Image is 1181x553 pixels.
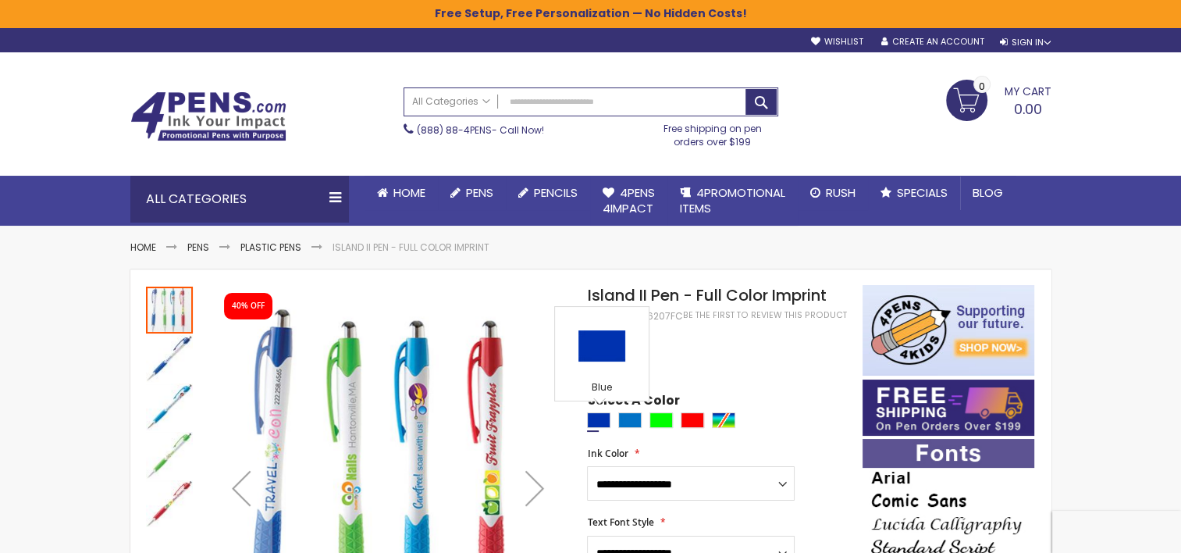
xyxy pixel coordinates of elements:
img: Island II Pen - Full Color Imprint [146,384,193,430]
img: Island II Pen - Full Color Imprint [146,335,193,382]
a: Create an Account [880,36,984,48]
div: Island II Pen - Full Color Imprint [146,382,194,430]
a: Pencils [506,176,590,210]
span: 0 [979,79,985,94]
img: Island II Pen - Full Color Imprint [146,432,193,479]
div: 40% OFF [232,301,265,312]
span: Rush [826,184,856,201]
span: - Call Now! [417,123,544,137]
div: Blue [587,412,610,428]
a: All Categories [404,88,498,114]
span: All Categories [412,95,490,108]
div: Red [681,412,704,428]
a: Be the first to review this product [682,309,846,321]
img: 4Pens Custom Pens and Promotional Products [130,91,286,141]
div: Island II Pen - Full Color Imprint [146,334,194,382]
div: 4PG-6207FC [622,310,682,323]
a: Pens [187,241,209,254]
span: Specials [897,184,948,201]
span: Select A Color [587,392,679,413]
div: Free shipping on pen orders over $199 [647,116,778,148]
span: Ink Color [587,447,628,460]
span: Pens [466,184,493,201]
span: Text Font Style [587,516,653,529]
div: Island II Pen - Full Color Imprint [146,430,194,479]
span: Pencils [534,184,578,201]
a: 0.00 0 [946,80,1051,119]
iframe: Google Customer Reviews [1052,511,1181,553]
a: Wishlist [810,36,863,48]
a: 4PROMOTIONALITEMS [667,176,798,227]
span: Home [393,184,425,201]
span: 4PROMOTIONAL ITEMS [680,184,785,216]
div: Sign In [999,37,1051,48]
div: All Categories [130,176,349,223]
div: Island II Pen - Full Color Imprint [146,479,193,527]
a: 4Pens4impact [590,176,667,227]
li: Island II Pen - Full Color Imprint [333,241,489,254]
a: Rush [798,176,868,210]
a: Home [130,241,156,254]
img: 4pens 4 kids [863,285,1034,376]
div: Lime Green [649,412,673,428]
a: Home [365,176,438,210]
div: Island II Pen - Full Color Imprint [146,285,194,334]
img: Free shipping on orders over $199 [863,380,1034,436]
span: Island II Pen - Full Color Imprint [587,284,826,306]
a: Plastic Pens [240,241,301,254]
img: Island II Pen - Full Color Imprint [146,480,193,527]
span: 0.00 [1014,99,1042,119]
div: Blue [559,381,645,397]
a: Pens [438,176,506,210]
span: 4Pens 4impact [603,184,655,216]
a: Blog [960,176,1016,210]
a: (888) 88-4PENS [417,123,492,137]
div: Blue Light [618,412,642,428]
span: Blog [973,184,1003,201]
a: Specials [868,176,960,210]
